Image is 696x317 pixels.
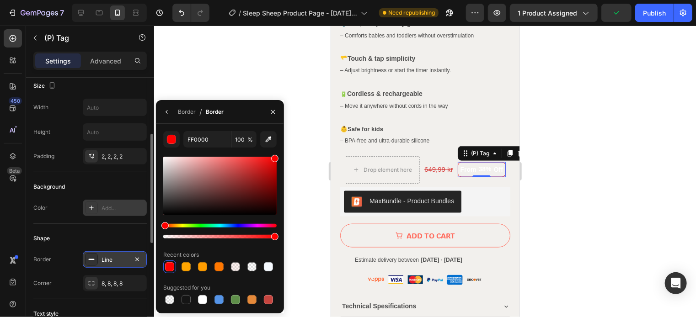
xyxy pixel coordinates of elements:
div: Shape [33,234,50,243]
div: Undo/Redo [172,4,209,22]
div: Border [33,255,51,264]
span: Sleep Sheep Product Page - [DATE] 20:09:30 [243,8,357,18]
div: Open Intercom Messenger [665,272,687,294]
div: Hue [163,224,277,227]
span: 1 product assigned [518,8,577,18]
div: 8, 8, 8, 8 [102,280,145,288]
span: % [247,136,253,144]
div: Line [102,256,128,264]
div: Border [178,108,196,116]
div: 2, 2, 2, 2 [102,153,145,161]
input: Eg: FFFFFF [183,131,231,148]
div: Recent colors [163,251,199,259]
p: Advanced [90,56,121,66]
div: 450 [9,97,22,105]
div: Height [33,128,50,136]
button: 1 product assigned [510,4,598,22]
div: Publish [643,8,666,18]
button: 7 [4,4,68,22]
p: Settings [45,56,71,66]
div: Border [206,108,224,116]
span: / [199,106,202,117]
input: Auto [83,124,146,140]
div: Width [33,103,48,111]
div: Corner [33,279,52,287]
input: Auto [83,99,146,116]
p: (P) Tag [44,32,122,43]
div: Add... [102,204,145,212]
iframe: Design area [331,26,519,317]
div: Padding [33,152,54,160]
span: / [239,8,241,18]
div: Background [33,183,65,191]
div: Suggested for you [163,284,210,292]
p: 7 [60,7,64,18]
button: Publish [635,4,674,22]
div: Color [33,204,48,212]
div: Beta [7,167,22,174]
span: Need republishing [388,9,435,17]
div: Size [33,80,58,92]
